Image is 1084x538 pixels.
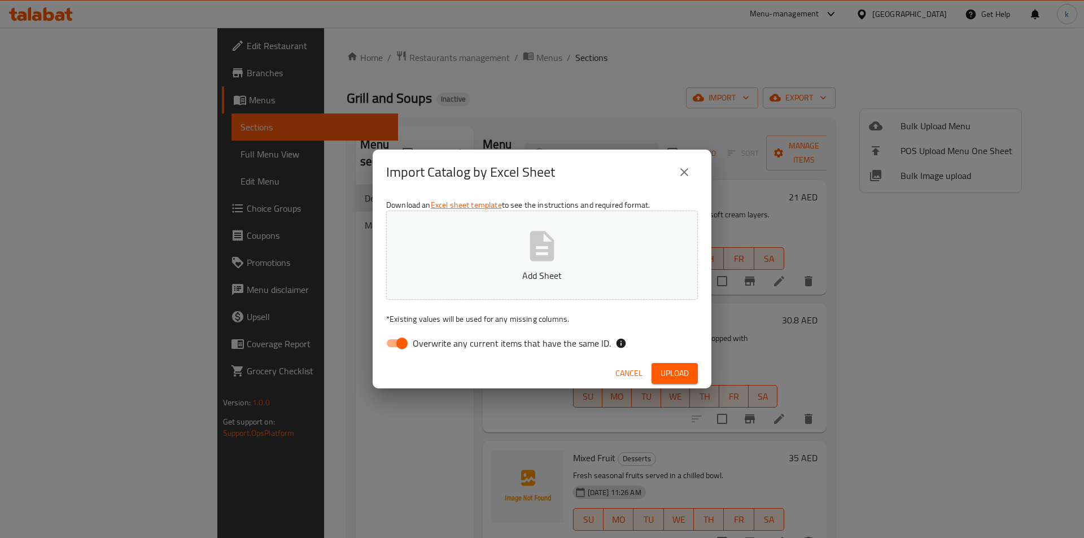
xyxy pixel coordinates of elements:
[386,163,555,181] h2: Import Catalog by Excel Sheet
[404,269,680,282] p: Add Sheet
[611,363,647,384] button: Cancel
[386,211,698,300] button: Add Sheet
[615,338,627,349] svg: If the overwrite option isn't selected, then the items that match an existing ID will be ignored ...
[615,366,642,380] span: Cancel
[431,198,502,212] a: Excel sheet template
[671,159,698,186] button: close
[652,363,698,384] button: Upload
[386,313,698,325] p: Existing values will be used for any missing columns.
[661,366,689,380] span: Upload
[373,195,711,358] div: Download an to see the instructions and required format.
[413,336,611,350] span: Overwrite any current items that have the same ID.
